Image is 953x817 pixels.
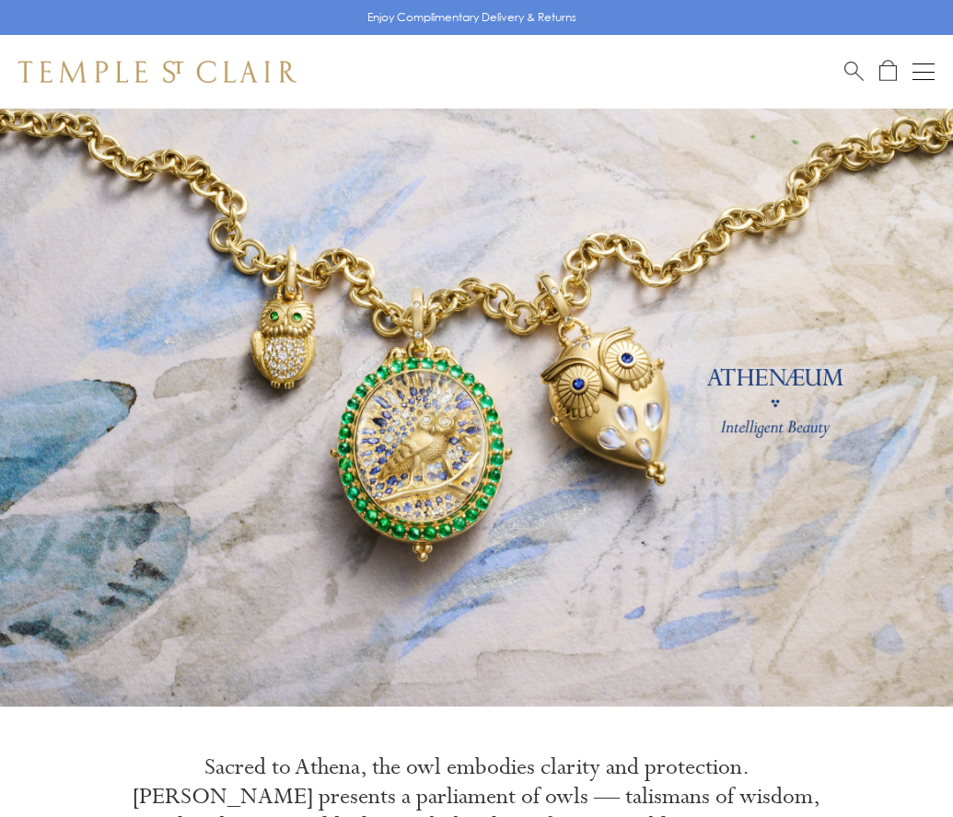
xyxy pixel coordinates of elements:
img: Temple St. Clair [18,61,296,83]
a: Open Shopping Bag [879,60,897,83]
button: Open navigation [912,61,935,83]
a: Search [844,60,864,83]
p: Enjoy Complimentary Delivery & Returns [367,8,576,27]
